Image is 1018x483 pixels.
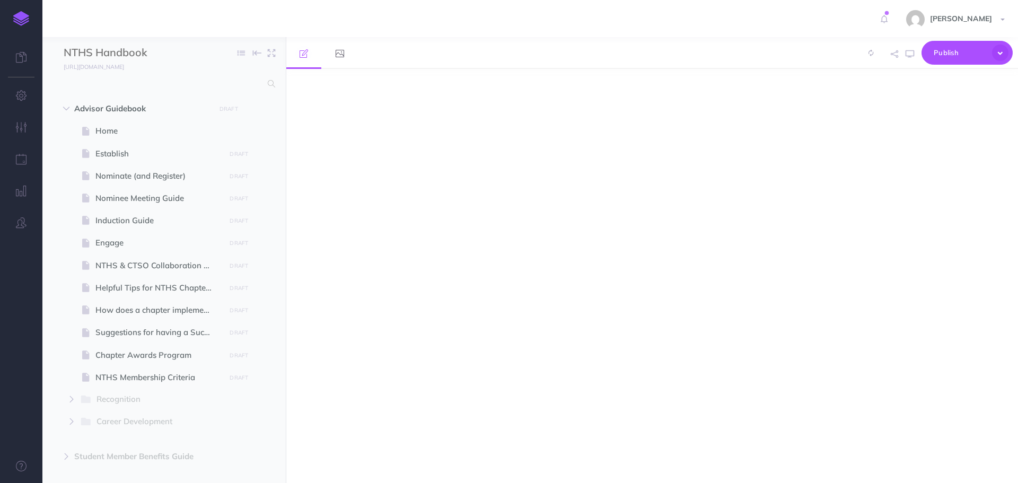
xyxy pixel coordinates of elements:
[64,45,188,61] input: Documentation Name
[226,148,252,160] button: DRAFT
[95,214,222,227] span: Induction Guide
[95,282,222,294] span: Helpful Tips for NTHS Chapter Officers
[226,215,252,227] button: DRAFT
[226,372,252,384] button: DRAFT
[95,170,222,182] span: Nominate (and Register)
[13,11,29,26] img: logo-mark.svg
[925,14,997,23] span: [PERSON_NAME]
[226,192,252,205] button: DRAFT
[934,45,987,61] span: Publish
[230,173,248,180] small: DRAFT
[64,74,261,93] input: Search
[922,41,1013,65] button: Publish
[95,125,222,137] span: Home
[230,195,248,202] small: DRAFT
[230,240,248,247] small: DRAFT
[215,103,242,115] button: DRAFT
[230,217,248,224] small: DRAFT
[226,237,252,249] button: DRAFT
[226,170,252,182] button: DRAFT
[906,10,925,29] img: e15ca27c081d2886606c458bc858b488.jpg
[95,326,222,339] span: Suggestions for having a Successful Chapter
[95,259,222,272] span: NTHS & CTSO Collaboration Guide
[74,450,209,463] span: Student Member Benefits Guide
[95,349,222,362] span: Chapter Awards Program
[95,192,222,205] span: Nominee Meeting Guide
[230,307,248,314] small: DRAFT
[95,304,222,317] span: How does a chapter implement the Core Four Objectives?
[95,371,222,384] span: NTHS Membership Criteria
[96,415,206,429] span: Career Development
[74,102,209,115] span: Advisor Guidebook
[226,282,252,294] button: DRAFT
[226,327,252,339] button: DRAFT
[230,329,248,336] small: DRAFT
[95,236,222,249] span: Engage
[230,285,248,292] small: DRAFT
[220,106,238,112] small: DRAFT
[226,304,252,317] button: DRAFT
[64,63,124,71] small: [URL][DOMAIN_NAME]
[95,147,222,160] span: Establish
[230,374,248,381] small: DRAFT
[42,61,135,72] a: [URL][DOMAIN_NAME]
[96,393,206,407] span: Recognition
[230,352,248,359] small: DRAFT
[230,151,248,157] small: DRAFT
[226,349,252,362] button: DRAFT
[226,260,252,272] button: DRAFT
[230,262,248,269] small: DRAFT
